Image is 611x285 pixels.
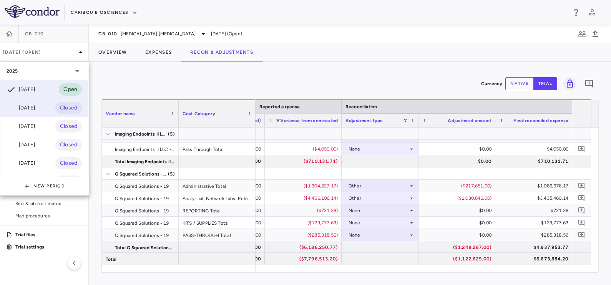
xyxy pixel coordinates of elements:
span: Closed [55,122,82,131]
p: 2025 [7,68,18,75]
div: [DATE] [7,122,35,131]
span: Closed [55,141,82,149]
div: 2025 [0,62,88,80]
span: Closed [55,104,82,112]
button: New Period [24,180,65,192]
div: [DATE] [7,159,35,168]
span: Open [59,85,82,94]
div: [DATE] [7,103,35,113]
div: [DATE] [7,140,35,149]
div: [DATE] [7,85,35,94]
span: Closed [55,159,82,167]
